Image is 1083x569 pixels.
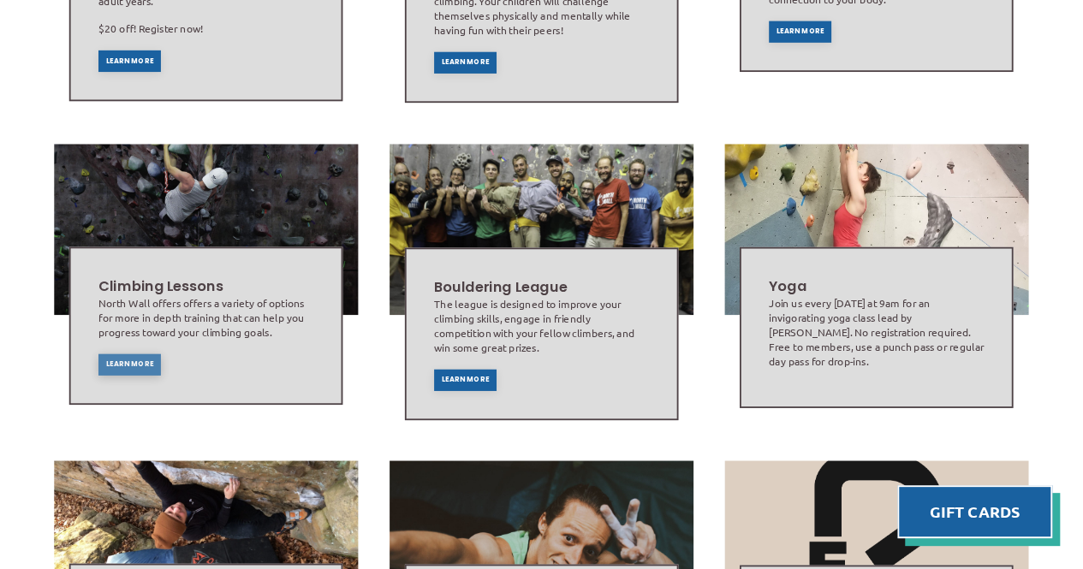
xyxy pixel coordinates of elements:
a: Learn More [434,369,497,390]
div: The league is designed to improve your climbing skills, engage in friendly competition with your ... [434,296,650,354]
span: Learn More [441,376,489,383]
div: North Wall offers offers a variety of options for more in depth training that can help you progre... [98,295,314,339]
a: Learn More [434,51,497,73]
h2: Yoga [769,276,985,296]
a: Learn More [98,353,161,375]
img: Image [724,144,1028,315]
a: Learn More [769,21,831,42]
div: Join us every [DATE] at 9am for an invigorating yoga class lead by [PERSON_NAME]. No registration... [769,295,985,368]
a: Learn More [98,50,161,72]
span: Learn More [106,361,154,368]
p: $20 off! Register now! [98,21,314,36]
span: Learn More [777,27,824,34]
img: Image [390,144,693,315]
h2: Bouldering League [434,277,650,297]
span: Learn More [441,58,489,65]
span: Learn More [106,57,154,64]
h2: Climbing Lessons [98,276,314,296]
img: Image [54,144,358,315]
